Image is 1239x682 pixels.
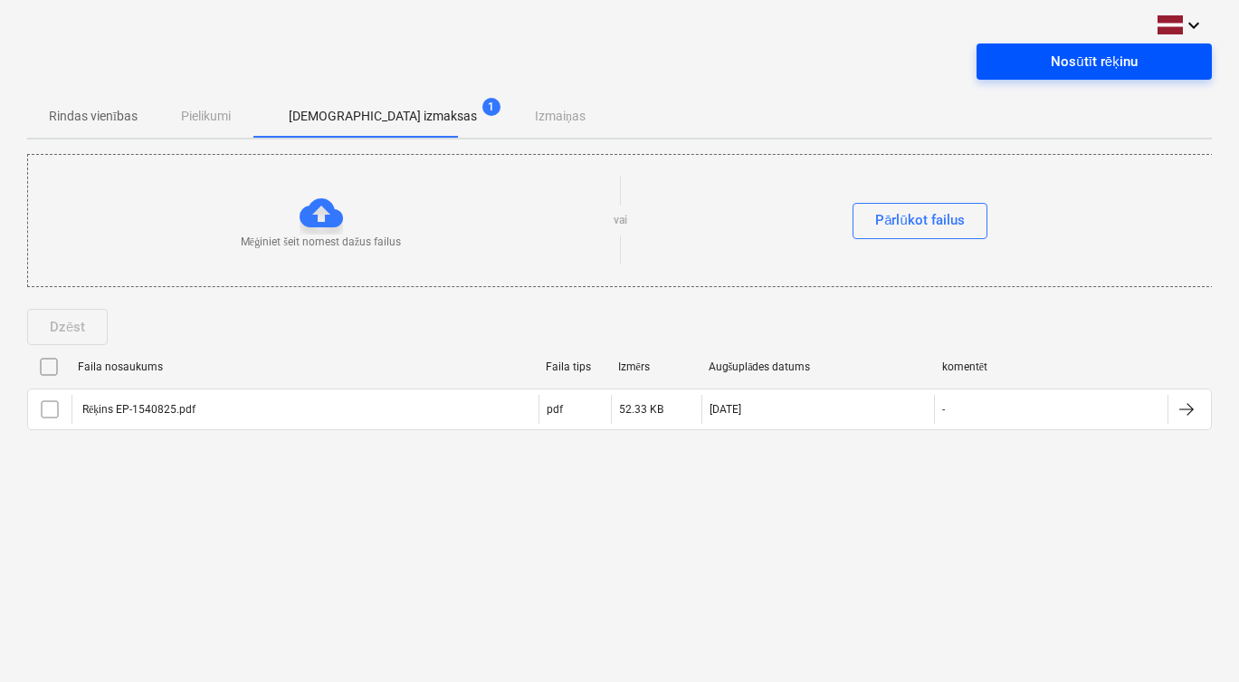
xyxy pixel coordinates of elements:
div: Faila tips [546,360,604,373]
div: 52.33 KB [619,403,663,416]
div: Rēķins EP-1540825.pdf [80,403,195,417]
div: komentēt [942,360,1161,374]
p: [DEMOGRAPHIC_DATA] izmaksas [289,107,477,126]
div: Augšuplādes datums [709,360,928,374]
div: - [942,403,945,416]
div: Nosūtīt rēķinu [1051,50,1137,73]
div: pdf [547,403,563,416]
button: Pārlūkot failus [853,203,987,239]
p: Mēģiniet šeit nomest dažus failus [241,235,401,250]
div: Mēģiniet šeit nomest dažus failusvaiPārlūkot failus [27,154,1214,287]
span: 1 [482,98,500,116]
div: Faila nosaukums [78,360,531,373]
i: keyboard_arrow_down [1183,14,1205,36]
button: Nosūtīt rēķinu [977,43,1212,80]
div: Izmērs [618,360,694,374]
div: [DATE] [710,403,741,416]
p: Rindas vienības [49,107,138,126]
p: vai [614,213,627,228]
div: Pārlūkot failus [875,208,965,232]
